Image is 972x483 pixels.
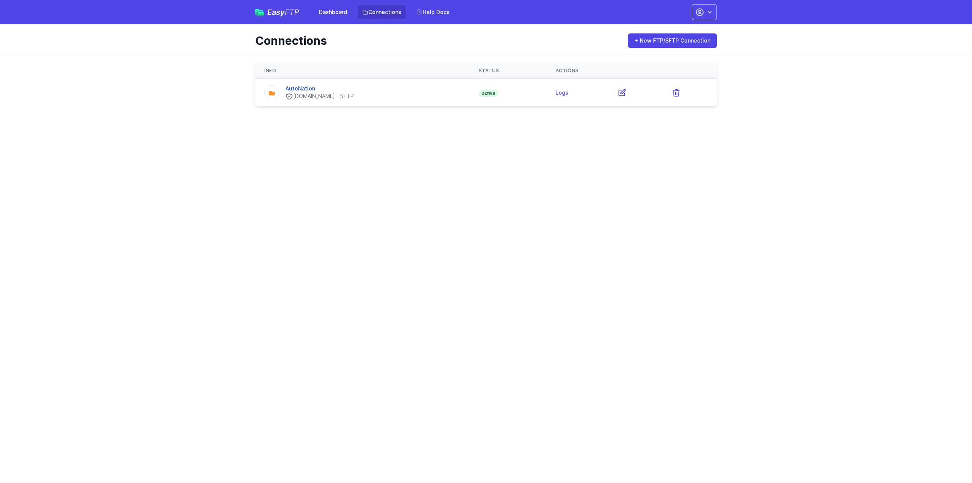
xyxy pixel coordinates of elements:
[470,63,546,79] th: Status
[412,5,454,19] a: Help Docs
[546,63,717,79] th: Actions
[267,8,299,16] span: Easy
[479,90,499,97] span: active
[286,92,354,100] div: [DOMAIN_NAME] - SFTP
[628,33,717,48] a: + New FTP/SFTP Connection
[314,5,352,19] a: Dashboard
[255,9,264,16] img: easyftp_logo.png
[555,89,568,96] a: Logs
[286,85,315,92] a: AutoNation
[285,8,299,17] span: FTP
[255,63,470,79] th: Info
[358,5,406,19] a: Connections
[255,34,617,48] h1: Connections
[255,8,299,16] a: EasyFTP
